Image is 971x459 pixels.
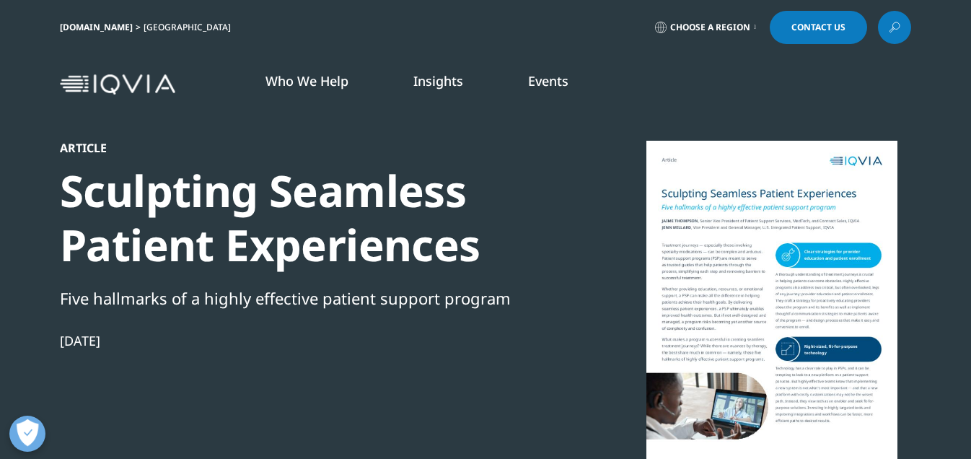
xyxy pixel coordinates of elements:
[670,22,750,33] span: Choose a Region
[413,72,463,89] a: Insights
[791,23,845,32] span: Contact Us
[60,21,133,33] a: [DOMAIN_NAME]
[181,51,911,118] nav: Primary
[60,164,555,272] div: Sculpting Seamless Patient Experiences
[770,11,867,44] a: Contact Us
[144,22,237,33] div: [GEOGRAPHIC_DATA]
[528,72,568,89] a: Events
[265,72,348,89] a: Who We Help
[9,416,45,452] button: Open Preferences
[60,286,555,310] div: Five hallmarks of a highly effective patient support program
[60,74,175,95] img: IQVIA Healthcare Information Technology and Pharma Clinical Research Company
[60,332,555,349] div: [DATE]
[60,141,555,155] div: Article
